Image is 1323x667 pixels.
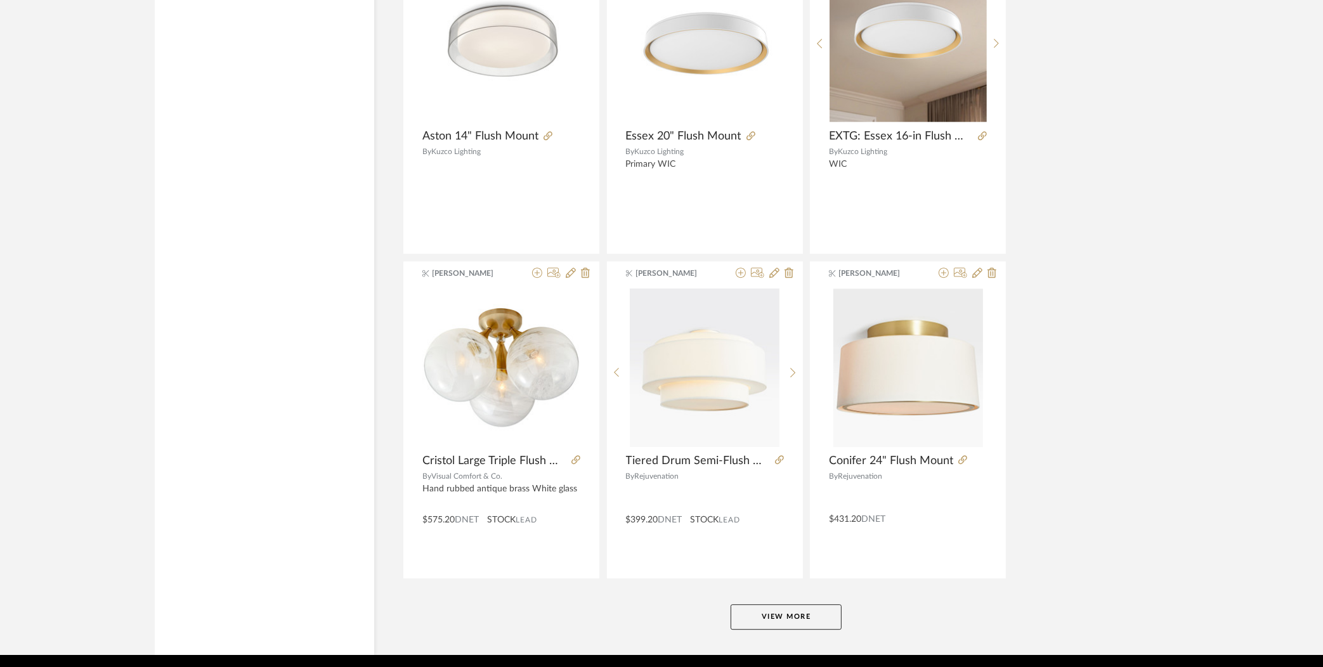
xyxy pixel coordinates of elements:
span: DNET [455,515,479,524]
div: Primary WIC [626,159,784,181]
span: By [626,148,635,155]
span: Lead [516,515,537,524]
span: Kuzco Lighting [838,148,887,155]
span: $399.20 [626,515,658,524]
span: DNET [861,515,885,524]
span: Rejuvenation [838,472,882,480]
button: View More [731,604,842,630]
div: WIC [829,159,987,181]
span: Tiered Drum Semi-Flush Mount [626,454,770,468]
span: Conifer 24" Flush Mount [829,454,953,468]
div: 0 [626,288,783,447]
span: By [422,472,431,480]
span: Visual Comfort & Co. [431,472,502,480]
span: Rejuvenation [635,472,679,480]
span: $575.20 [422,515,455,524]
img: Conifer 24" Flush Mount [833,288,983,447]
span: [PERSON_NAME] [839,268,919,279]
div: Hand rubbed antique brass White glass [422,484,580,505]
img: Cristol Large Triple Flush Mount [422,288,580,446]
span: DNET [658,515,682,524]
span: [PERSON_NAME] [635,268,715,279]
span: STOCK [487,514,516,527]
span: [PERSON_NAME] [433,268,512,279]
span: Cristol Large Triple Flush Mount [422,454,566,468]
span: Kuzco Lighting [635,148,684,155]
span: Kuzco Lighting [431,148,481,155]
span: Aston 14" Flush Mount [422,129,538,143]
span: By [829,472,838,480]
span: EXTG: Essex 16-in Flush Mount [829,129,973,143]
span: By [829,148,838,155]
span: STOCK [691,514,719,527]
span: Lead [719,515,741,524]
span: Essex 20" Flush Mount [626,129,741,143]
img: Tiered Drum Semi-Flush Mount [630,288,779,447]
span: $431.20 [829,515,861,524]
span: By [626,472,635,480]
span: By [422,148,431,155]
